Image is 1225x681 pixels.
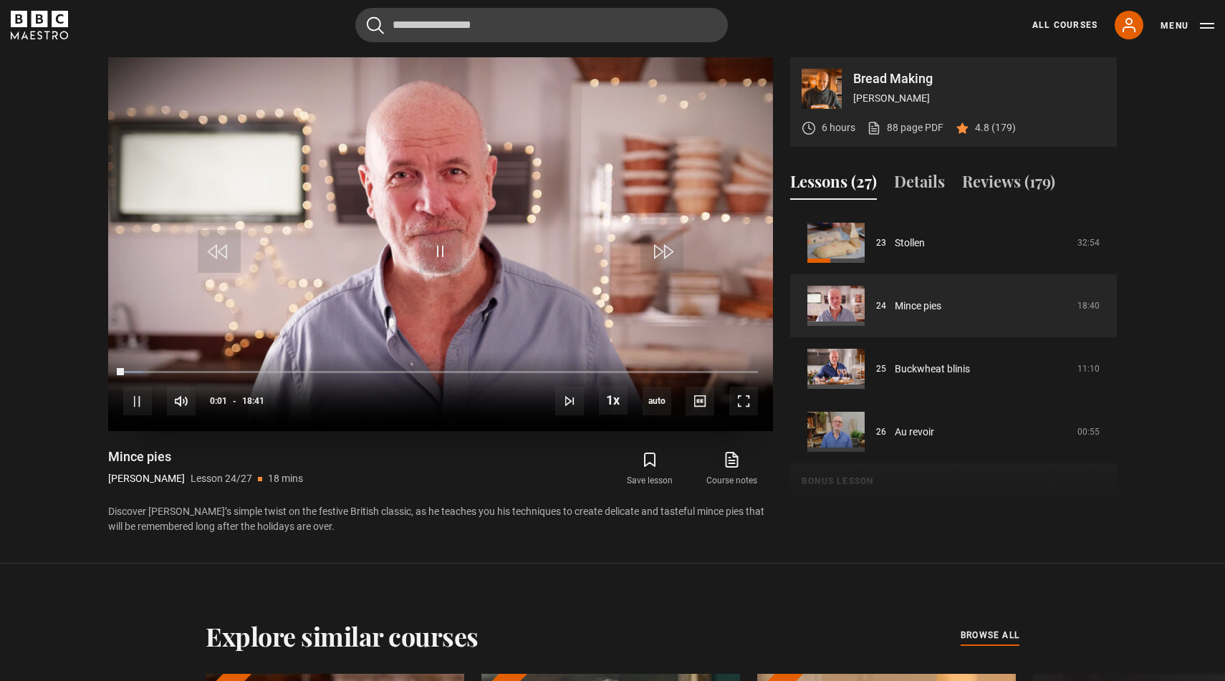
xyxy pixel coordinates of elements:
button: Submit the search query [367,16,384,34]
a: browse all [961,628,1019,644]
a: Stollen [895,236,925,251]
p: 6 hours [822,120,855,135]
video-js: Video Player [108,57,773,431]
span: - [233,396,236,406]
p: Discover [PERSON_NAME]’s simple twist on the festive British classic, as he teaches you his techn... [108,504,773,534]
button: Toggle navigation [1161,19,1214,33]
p: [PERSON_NAME] [853,91,1105,106]
p: [PERSON_NAME] [108,471,185,486]
span: 18:41 [242,388,264,414]
h1: Mince pies [108,448,303,465]
span: auto [643,387,671,415]
p: 4.8 (179) [975,120,1016,135]
button: Save lesson [609,448,691,490]
p: Bread Making [853,72,1105,85]
button: Lessons (27) [790,170,877,200]
input: Search [355,8,728,42]
button: Playback Rate [599,386,628,415]
span: browse all [961,628,1019,642]
svg: BBC Maestro [11,11,68,39]
a: 88 page PDF [867,120,943,135]
a: All Courses [1032,19,1097,32]
button: Captions [686,387,714,415]
a: Mince pies [895,299,941,314]
span: 0:01 [210,388,227,414]
button: Details [894,170,945,200]
button: Next Lesson [555,387,584,415]
a: Buckwheat blinis [895,362,970,377]
a: Au revoir [895,425,934,440]
button: Pause [123,387,152,415]
button: Fullscreen [729,387,758,415]
button: Reviews (179) [962,170,1055,200]
p: 18 mins [268,471,303,486]
div: Progress Bar [123,371,758,374]
button: Mute [167,387,196,415]
a: Course notes [691,448,773,490]
p: Lesson 24/27 [191,471,252,486]
div: Current quality: 720p [643,387,671,415]
h2: Explore similar courses [206,621,479,651]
